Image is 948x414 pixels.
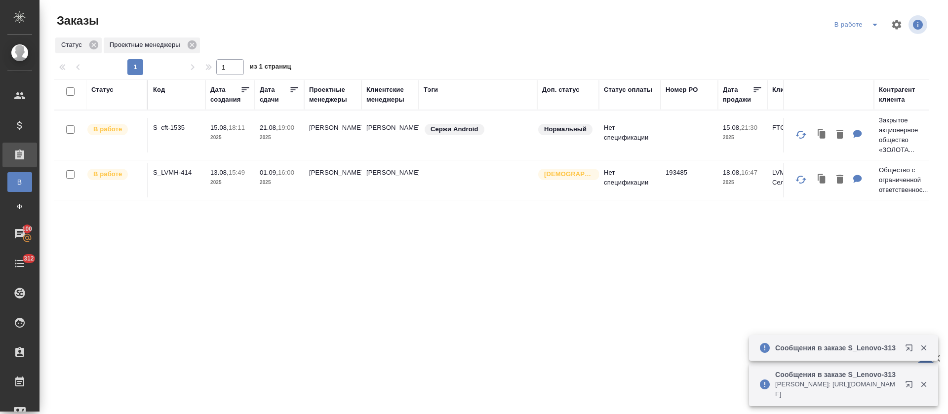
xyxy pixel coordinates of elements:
[91,85,114,95] div: Статус
[831,125,848,145] button: Удалить
[7,172,32,192] a: В
[741,169,757,176] p: 16:47
[772,123,820,133] p: FTC
[723,169,741,176] p: 18.08,
[250,61,291,75] span: из 1 страниц
[260,85,289,105] div: Дата сдачи
[260,133,299,143] p: 2025
[542,85,580,95] div: Доп. статус
[431,124,478,134] p: Сержи Android
[12,177,27,187] span: В
[260,169,278,176] p: 01.09,
[93,124,122,134] p: В работе
[899,375,923,398] button: Открыть в новой вкладке
[210,178,250,188] p: 2025
[61,40,85,50] p: Статус
[723,178,762,188] p: 2025
[55,38,102,53] div: Статус
[899,338,923,362] button: Открыть в новой вкладке
[424,85,438,95] div: Тэги
[544,124,587,134] p: Нормальный
[913,380,934,389] button: Закрыть
[309,85,356,105] div: Проектные менеджеры
[741,124,757,131] p: 21:30
[879,115,926,155] p: Закрытое акционерное общество «ЗОЛОТА...
[879,85,926,105] div: Контрагент клиента
[831,170,848,190] button: Удалить
[153,123,200,133] p: S_cft-1535
[210,169,229,176] p: 13.08,
[366,85,414,105] div: Клиентские менеджеры
[7,197,32,217] a: Ф
[789,168,813,191] button: Обновить
[260,124,278,131] p: 21.08,
[361,163,419,197] td: [PERSON_NAME]
[229,124,245,131] p: 18:11
[723,85,752,105] div: Дата продажи
[775,343,899,353] p: Сообщения в заказе S_Lenovo-313
[110,40,184,50] p: Проектные менеджеры
[908,15,929,34] span: Посмотреть информацию
[229,169,245,176] p: 15:49
[86,123,142,136] div: Выставляет ПМ после принятия заказа от КМа
[304,118,361,152] td: [PERSON_NAME]
[879,165,926,195] p: Общество с ограниченной ответственнос...
[789,123,813,147] button: Обновить
[661,163,718,197] td: 193485
[599,118,661,152] td: Нет спецификации
[772,85,795,95] div: Клиент
[104,38,200,53] div: Проектные менеджеры
[12,202,27,212] span: Ф
[544,169,593,179] p: [DEMOGRAPHIC_DATA]
[813,125,831,145] button: Клонировать
[16,224,39,234] span: 100
[813,170,831,190] button: Клонировать
[278,124,294,131] p: 19:00
[304,163,361,197] td: [PERSON_NAME]
[885,13,908,37] span: Настроить таблицу
[537,168,594,181] div: Выставляется автоматически для первых 3 заказов нового контактного лица. Особое внимание
[772,168,820,188] p: LVMH (ООО Селдико)
[666,85,698,95] div: Номер PO
[913,343,934,352] button: Закрыть
[775,370,899,379] p: Сообщения в заказе S_Lenovo-313
[210,85,240,105] div: Дата создания
[210,124,229,131] p: 15.08,
[86,168,142,181] div: Выставляет ПМ после принятия заказа от КМа
[832,17,885,33] div: split button
[153,85,165,95] div: Код
[210,133,250,143] p: 2025
[599,163,661,197] td: Нет спецификации
[93,169,122,179] p: В работе
[775,379,899,399] p: [PERSON_NAME]: [URL][DOMAIN_NAME]
[723,133,762,143] p: 2025
[54,13,99,29] span: Заказы
[2,251,37,276] a: 312
[723,124,741,131] p: 15.08,
[278,169,294,176] p: 16:00
[2,222,37,246] a: 100
[361,118,419,152] td: [PERSON_NAME]
[153,168,200,178] p: S_LVMH-414
[604,85,652,95] div: Статус оплаты
[18,254,40,263] span: 312
[260,178,299,188] p: 2025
